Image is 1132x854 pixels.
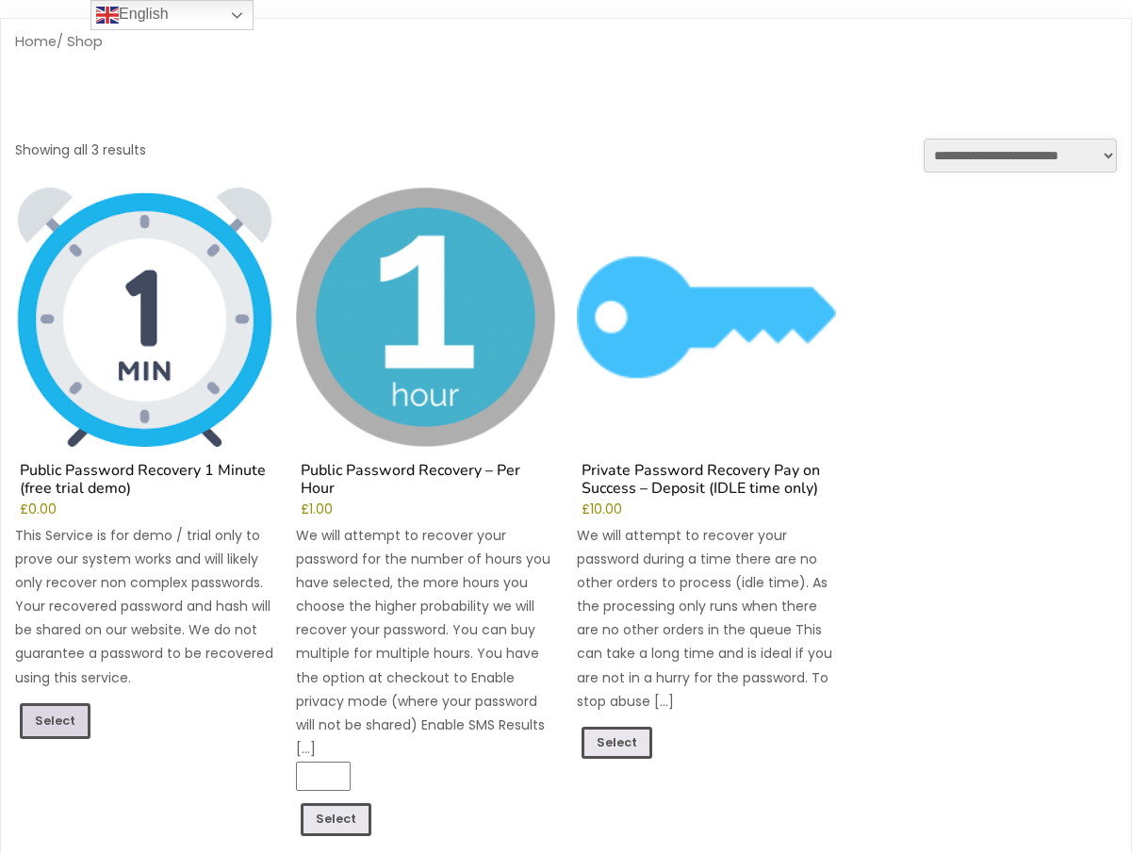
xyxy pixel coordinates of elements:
[582,727,652,760] a: Add to cart: “Private Password Recovery Pay on Success - Deposit (IDLE time only)”
[15,188,274,502] a: Public Password Recovery 1 Minute (free trial demo)
[582,501,622,518] bdi: 10.00
[301,803,371,836] a: Add to cart: “Public Password Recovery - Per Hour”
[301,501,309,518] span: £
[20,501,28,518] span: £
[296,524,555,762] p: We will attempt to recover your password for the number of hours you have selected, the more hour...
[15,33,1117,51] nav: Breadcrumb
[15,188,274,447] img: Public Password Recovery 1 Minute (free trial demo)
[15,139,146,162] p: Showing all 3 results
[20,703,90,739] a: Read more about “Public Password Recovery 1 Minute (free trial demo)”
[20,501,57,518] bdi: 0.00
[301,501,333,518] bdi: 1.00
[577,524,836,714] p: We will attempt to recover your password during a time there are no other orders to process (idle...
[296,462,555,502] h2: Public Password Recovery – Per Hour
[582,501,590,518] span: £
[96,4,119,26] img: en
[15,32,57,51] a: Home
[577,462,836,502] h2: Private Password Recovery Pay on Success – Deposit (IDLE time only)
[15,65,1117,139] h1: Shop
[577,188,836,447] img: Private Password Recovery Pay on Success - Deposit (IDLE time only)
[296,188,555,502] a: Public Password Recovery – Per Hour
[296,762,351,791] input: Product quantity
[577,188,836,502] a: Private Password Recovery Pay on Success – Deposit (IDLE time only)
[924,139,1117,172] select: Shop order
[15,462,274,502] h2: Public Password Recovery 1 Minute (free trial demo)
[15,524,274,690] p: This Service is for demo / trial only to prove our system works and will likely only recover non ...
[296,188,555,447] img: Public Password Recovery - Per Hour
